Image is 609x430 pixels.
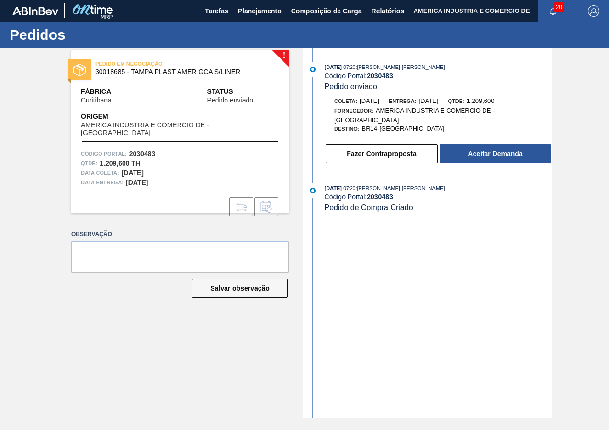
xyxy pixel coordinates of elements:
span: Origem [81,112,279,122]
span: Tarefas [205,5,228,17]
strong: 2030483 [367,72,393,79]
span: [DATE] [418,97,438,104]
strong: 2030483 [367,193,393,201]
span: Pedido enviado [207,97,254,104]
span: Pedido enviado [325,82,377,91]
span: Composição de Carga [291,5,362,17]
span: - 07:20 [342,186,355,191]
span: AMERICA INDUSTRIA E COMERCIO DE - [GEOGRAPHIC_DATA] [81,122,279,136]
span: Fornecedor: [334,108,373,113]
strong: 2030483 [129,150,156,158]
span: : [PERSON_NAME] [PERSON_NAME] [355,185,445,191]
span: 1.209,600 [467,97,495,104]
div: Código Portal: [325,193,552,201]
button: Aceitar Demanda [440,144,551,163]
span: Relatórios [372,5,404,17]
span: [DATE] [325,64,342,70]
img: Logout [588,5,599,17]
span: Pedido de Compra Criado [325,204,413,212]
div: Ir para Composição de Carga [229,197,253,216]
strong: [DATE] [126,179,148,186]
span: [DATE] [325,185,342,191]
span: Destino: [334,126,360,132]
span: Curitibana [81,97,112,104]
div: Informar alteração no pedido [254,197,278,216]
span: Qtde: [448,98,464,104]
span: Fábrica [81,87,142,97]
span: BR14-[GEOGRAPHIC_DATA] [362,125,444,132]
strong: 1.209,600 TH [100,159,140,167]
span: Qtde : [81,158,97,168]
span: : [PERSON_NAME] [PERSON_NAME] [355,64,445,70]
span: AMERICA INDUSTRIA E COMERCIO DE - [GEOGRAPHIC_DATA] [334,107,495,124]
img: atual [310,67,316,72]
h1: Pedidos [10,29,180,40]
span: 20 [554,2,564,12]
span: Data entrega: [81,178,124,187]
span: PEDIDO EM NEGOCIAÇÃO [95,59,229,68]
span: Coleta: [334,98,357,104]
span: Status [207,87,279,97]
img: atual [310,188,316,193]
img: status [73,64,86,76]
span: Data coleta: [81,168,119,178]
div: Código Portal: [325,72,552,79]
span: - 07:20 [342,65,355,70]
img: TNhmsLtSVTkK8tSr43FrP2fwEKptu5GPRR3wAAAABJRU5ErkJggg== [12,7,58,15]
span: Planejamento [238,5,282,17]
button: Fazer Contraproposta [326,144,438,163]
span: [DATE] [360,97,379,104]
button: Notificações [538,4,568,18]
label: Observação [71,227,289,241]
span: 30018685 - TAMPA PLAST AMER GCA S/LINER [95,68,269,76]
span: Código Portal: [81,149,127,158]
strong: [DATE] [122,169,144,177]
button: Salvar observação [192,279,288,298]
span: Entrega: [389,98,416,104]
